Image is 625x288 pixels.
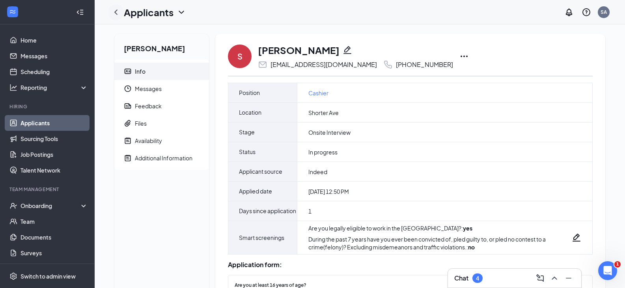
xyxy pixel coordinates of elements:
[114,132,209,149] a: NoteActiveAvailability
[239,103,261,122] span: Location
[76,8,84,16] svg: Collapse
[21,245,88,261] a: Surveys
[308,89,328,97] a: Cashier
[598,261,617,280] iframe: Intercom live chat
[237,51,243,62] div: S
[308,128,351,136] span: Onsite Interview
[114,97,209,115] a: ReportFeedback
[459,52,469,61] svg: Ellipses
[239,123,255,142] span: Stage
[476,275,479,282] div: 4
[308,168,327,176] span: Indeed
[535,273,545,283] svg: ComposeMessage
[21,32,88,48] a: Home
[564,273,573,283] svg: Minimize
[383,60,393,69] svg: Phone
[124,137,132,145] svg: NoteActive
[135,102,162,110] div: Feedback
[239,162,282,181] span: Applicant source
[9,84,17,91] svg: Analysis
[534,272,547,284] button: ComposeMessage
[614,261,621,268] span: 1
[21,48,88,64] a: Messages
[550,273,559,283] svg: ChevronUp
[228,261,593,269] div: Application form:
[124,154,132,162] svg: NoteActive
[21,214,88,229] a: Team
[468,243,475,251] strong: no
[9,272,17,280] svg: Settings
[239,228,284,247] span: Smart screenings
[9,202,17,210] svg: UserCheck
[562,272,575,284] button: Minimize
[582,7,591,17] svg: QuestionInfo
[124,102,132,110] svg: Report
[21,131,88,147] a: Sourcing Tools
[454,274,468,282] h3: Chat
[21,84,88,91] div: Reporting
[124,6,174,19] h1: Applicants
[114,80,209,97] a: ClockMessages
[21,229,88,245] a: Documents
[239,142,256,162] span: Status
[135,80,203,97] span: Messages
[239,83,260,102] span: Position
[114,34,209,59] h2: [PERSON_NAME]
[135,154,192,162] div: Additional Information
[124,85,132,93] svg: Clock
[135,119,147,127] div: Files
[601,9,607,15] div: SA
[9,8,17,16] svg: WorkstreamLogo
[21,272,76,280] div: Switch to admin view
[239,201,296,221] span: Days since application
[308,235,572,251] div: During the past 7 years have you ever been convicted of, pled guilty to, or pled no contest to a ...
[21,115,88,131] a: Applicants
[21,162,88,178] a: Talent Network
[177,7,186,17] svg: ChevronDown
[308,188,349,195] span: [DATE] 12:50 PM
[124,119,132,127] svg: Paperclip
[548,272,561,284] button: ChevronUp
[258,60,267,69] svg: Email
[258,43,340,57] h1: [PERSON_NAME]
[9,103,86,110] div: Hiring
[21,202,81,210] div: Onboarding
[114,149,209,167] a: NoteActiveAdditional Information
[111,7,121,17] svg: ChevronLeft
[135,67,146,75] div: Info
[271,61,377,69] div: [EMAIL_ADDRESS][DOMAIN_NAME]
[114,63,209,80] a: ContactCardInfo
[343,45,352,55] svg: Pencil
[135,137,162,145] div: Availability
[239,182,272,201] span: Applied date
[463,225,472,232] strong: yes
[21,147,88,162] a: Job Postings
[9,186,86,193] div: Team Management
[114,115,209,132] a: PaperclipFiles
[308,109,339,117] span: Shorter Ave
[572,233,581,242] svg: Pencil
[308,148,338,156] span: In progress
[308,207,312,215] span: 1
[21,64,88,80] a: Scheduling
[308,224,572,232] div: Are you legally eligible to work in the [GEOGRAPHIC_DATA]? :
[396,61,453,69] div: [PHONE_NUMBER]
[564,7,574,17] svg: Notifications
[124,67,132,75] svg: ContactCard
